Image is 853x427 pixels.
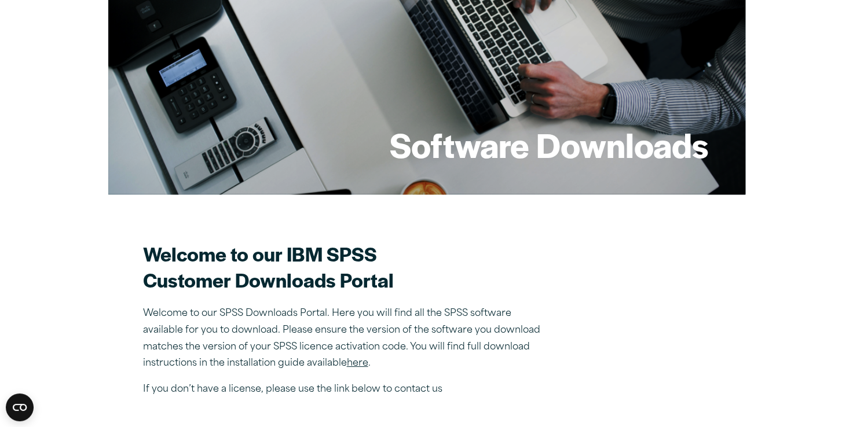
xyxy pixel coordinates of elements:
p: Welcome to our SPSS Downloads Portal. Here you will find all the SPSS software available for you ... [143,305,548,372]
button: Open CMP widget [6,393,34,421]
h1: Software Downloads [390,122,708,167]
h2: Welcome to our IBM SPSS Customer Downloads Portal [143,241,548,293]
p: If you don’t have a license, please use the link below to contact us [143,381,548,398]
a: here [347,359,368,368]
